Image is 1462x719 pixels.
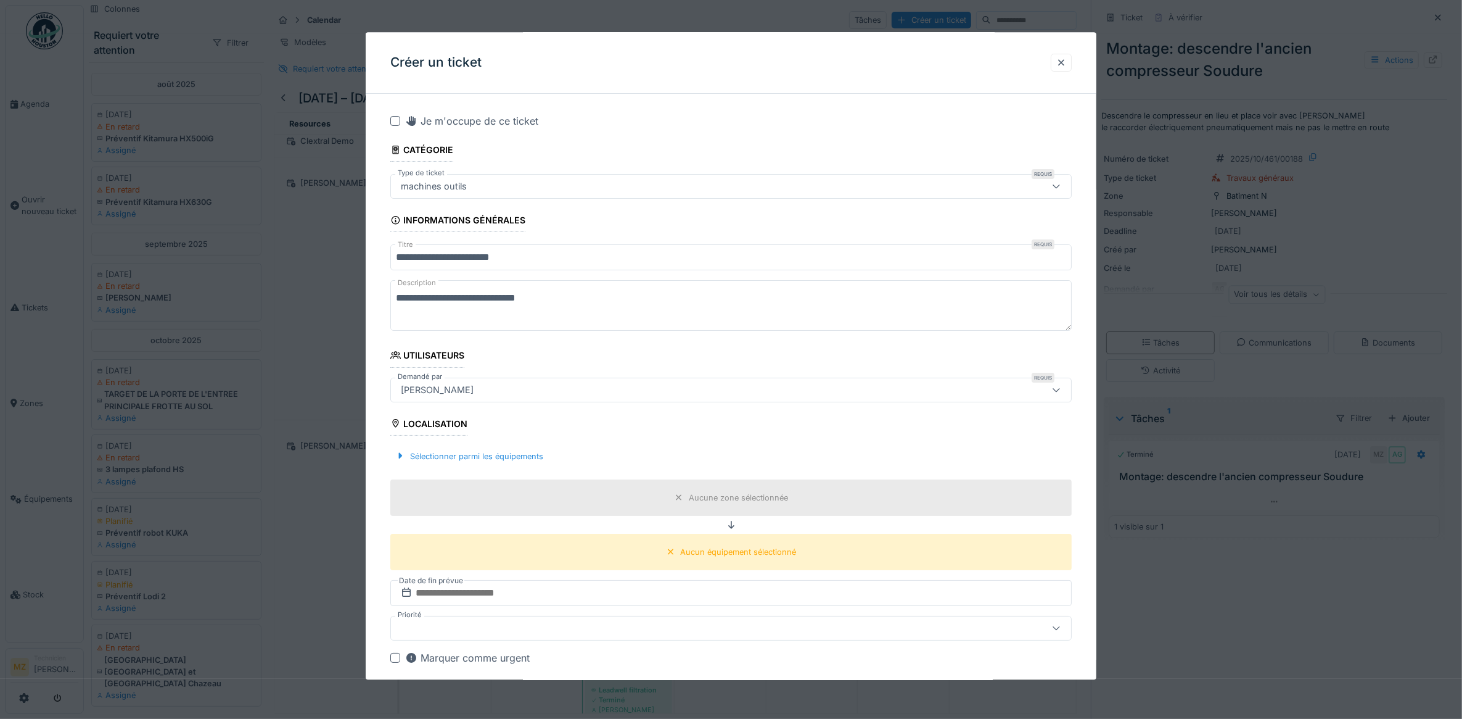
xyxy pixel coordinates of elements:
[398,574,464,588] label: Date de fin prévue
[689,492,788,504] div: Aucune zone sélectionnée
[395,168,447,179] label: Type de ticket
[1032,170,1054,180] div: Requis
[390,675,499,692] div: Ajouter un intervenant
[395,240,416,251] label: Titre
[395,276,438,291] label: Description
[405,114,538,128] div: Je m'occupe de ce ticket
[681,546,797,558] div: Aucun équipement sélectionné
[1032,240,1054,250] div: Requis
[396,180,472,194] div: machines outils
[395,610,424,620] label: Priorité
[390,415,468,436] div: Localisation
[390,347,465,368] div: Utilisateurs
[390,55,482,70] h3: Créer un ticket
[390,448,548,465] div: Sélectionner parmi les équipements
[390,212,526,233] div: Informations générales
[390,141,454,162] div: Catégorie
[395,372,445,382] label: Demandé par
[405,650,530,665] div: Marquer comme urgent
[1032,373,1054,383] div: Requis
[396,383,478,397] div: [PERSON_NAME]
